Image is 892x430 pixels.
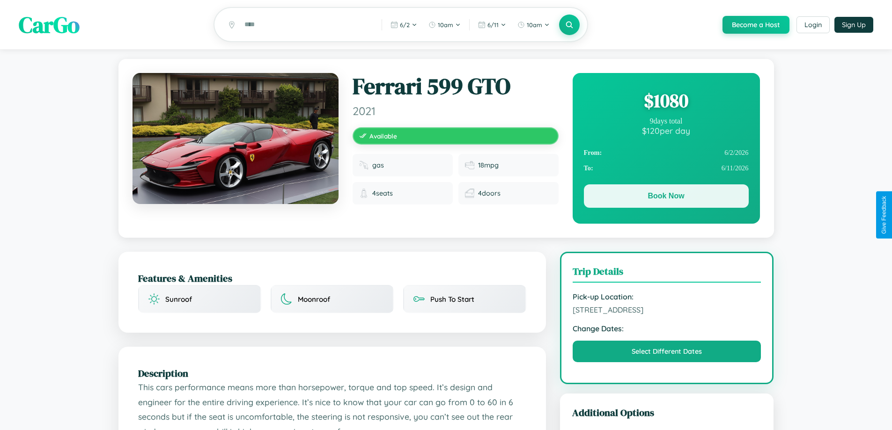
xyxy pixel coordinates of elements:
[372,161,384,169] span: gas
[369,132,397,140] span: Available
[298,295,330,304] span: Moonroof
[573,324,761,333] strong: Change Dates:
[438,21,453,29] span: 10am
[359,160,369,170] img: Fuel type
[572,406,762,419] h3: Additional Options
[796,16,830,33] button: Login
[722,16,789,34] button: Become a Host
[584,184,749,208] button: Book Now
[359,189,369,198] img: Seats
[573,292,761,301] strong: Pick-up Location:
[478,189,501,197] span: 4 doors
[584,164,593,172] strong: To:
[584,117,749,125] div: 9 days total
[165,295,192,304] span: Sunroof
[584,160,749,176] div: 6 / 11 / 2026
[133,73,339,204] img: Ferrari 599 GTO 2021
[353,104,559,118] span: 2021
[400,21,410,29] span: 6 / 2
[473,17,511,32] button: 6/11
[487,21,499,29] span: 6 / 11
[465,160,474,170] img: Fuel efficiency
[386,17,422,32] button: 6/2
[138,271,526,285] h2: Features & Amenities
[513,17,554,32] button: 10am
[573,305,761,314] span: [STREET_ADDRESS]
[424,17,465,32] button: 10am
[573,264,761,283] h3: Trip Details
[584,88,749,113] div: $ 1080
[430,295,474,304] span: Push To Start
[138,366,526,380] h2: Description
[478,161,499,169] span: 18 mpg
[573,341,761,362] button: Select Different Dates
[881,196,887,234] div: Give Feedback
[372,189,393,197] span: 4 seats
[19,9,80,40] span: CarGo
[834,17,873,33] button: Sign Up
[527,21,542,29] span: 10am
[465,189,474,198] img: Doors
[584,149,602,157] strong: From:
[353,73,559,100] h1: Ferrari 599 GTO
[584,125,749,136] div: $ 120 per day
[584,145,749,160] div: 6 / 2 / 2026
